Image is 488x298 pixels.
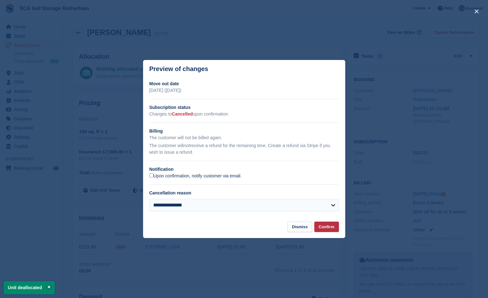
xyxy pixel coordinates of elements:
button: Dismiss [287,222,312,232]
p: Unit deallocated [4,281,55,294]
p: The customer will not be billed again. [149,134,339,141]
label: Cancellation reason [149,190,191,195]
button: close [472,6,482,16]
p: Changes to upon confirmation. [149,111,339,117]
h2: Subscription status [149,104,339,111]
em: not [184,143,190,148]
h2: Notification [149,166,339,173]
span: Cancelled [172,111,193,116]
p: Preview of changes [149,65,208,73]
h2: Billing [149,128,339,134]
h2: Move out date [149,80,339,87]
button: Confirm [314,222,339,232]
input: Upon confirmation, notify customer via email. [149,173,154,177]
p: The customer will receive a refund for the remaining time. Create a refund via Stripe if you wish... [149,142,339,156]
label: Upon confirmation, notify customer via email. [149,173,242,179]
p: [DATE] ([DATE]) [149,87,339,94]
